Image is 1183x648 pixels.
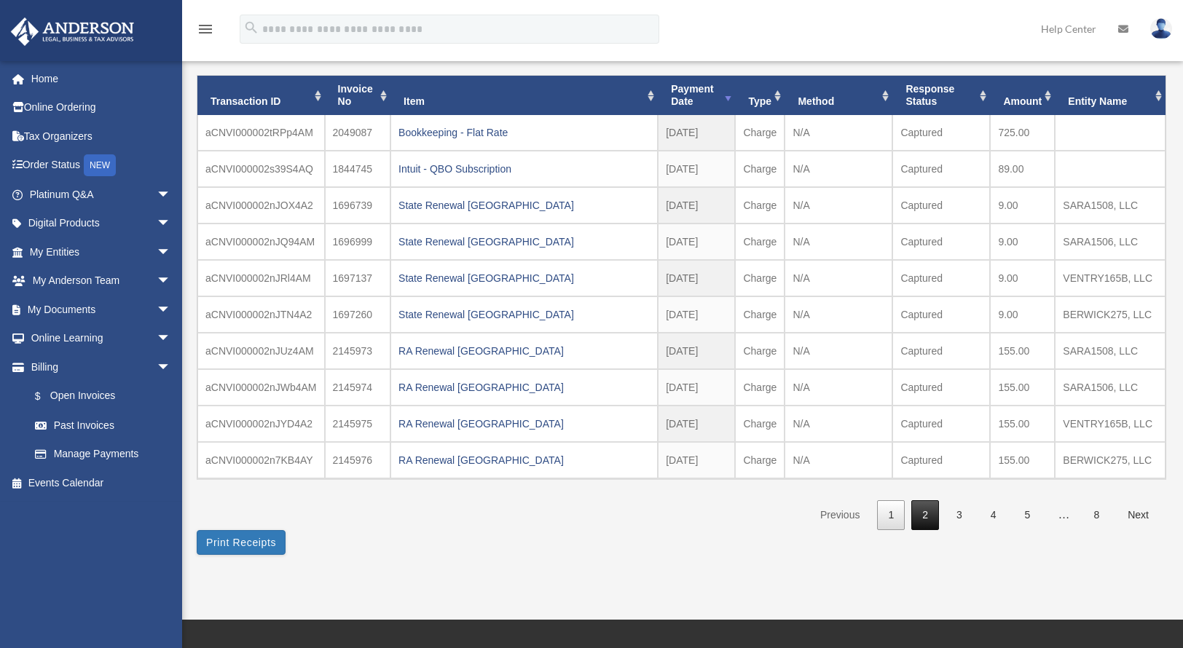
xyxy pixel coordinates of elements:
[735,406,785,442] td: Charge
[911,500,939,530] a: 2
[398,304,650,325] div: State Renewal [GEOGRAPHIC_DATA]
[658,224,735,260] td: [DATE]
[892,442,990,478] td: Captured
[398,159,650,179] div: Intuit - QBO Subscription
[197,76,325,115] th: Transaction ID: activate to sort column ascending
[990,296,1055,333] td: 9.00
[1055,296,1166,333] td: BERWICK275, LLC
[197,151,325,187] td: aCNVI000002s39S4AQ
[325,260,391,296] td: 1697137
[658,187,735,224] td: [DATE]
[658,296,735,333] td: [DATE]
[157,295,186,325] span: arrow_drop_down
[735,369,785,406] td: Charge
[658,406,735,442] td: [DATE]
[10,295,193,324] a: My Documentsarrow_drop_down
[809,500,870,530] a: Previous
[197,296,325,333] td: aCNVI000002nJTN4A2
[10,468,193,497] a: Events Calendar
[785,333,892,369] td: N/A
[325,406,391,442] td: 2145975
[10,151,193,181] a: Order StatusNEW
[658,115,735,151] td: [DATE]
[658,369,735,406] td: [DATE]
[785,76,892,115] th: Method: activate to sort column ascending
[1117,500,1160,530] a: Next
[325,296,391,333] td: 1697260
[990,442,1055,478] td: 155.00
[892,333,990,369] td: Captured
[197,369,325,406] td: aCNVI000002nJWb4AM
[892,187,990,224] td: Captured
[892,260,990,296] td: Captured
[10,352,193,382] a: Billingarrow_drop_down
[785,442,892,478] td: N/A
[1055,187,1166,224] td: SARA1508, LLC
[735,76,785,115] th: Type: activate to sort column ascending
[1055,333,1166,369] td: SARA1508, LLC
[735,260,785,296] td: Charge
[325,151,391,187] td: 1844745
[20,440,193,469] a: Manage Payments
[892,151,990,187] td: Captured
[197,25,214,38] a: menu
[1055,260,1166,296] td: VENTRY165B, LLC
[735,115,785,151] td: Charge
[892,115,990,151] td: Captured
[785,296,892,333] td: N/A
[990,151,1055,187] td: 89.00
[658,260,735,296] td: [DATE]
[892,406,990,442] td: Captured
[398,195,650,216] div: State Renewal [GEOGRAPHIC_DATA]
[1055,224,1166,260] td: SARA1506, LLC
[197,20,214,38] i: menu
[735,187,785,224] td: Charge
[10,324,193,353] a: Online Learningarrow_drop_down
[10,209,193,238] a: Digital Productsarrow_drop_down
[197,224,325,260] td: aCNVI000002nJQ94AM
[658,333,735,369] td: [DATE]
[157,266,186,296] span: arrow_drop_down
[398,122,650,143] div: Bookkeeping - Flat Rate
[785,224,892,260] td: N/A
[157,237,186,267] span: arrow_drop_down
[877,500,905,530] a: 1
[785,406,892,442] td: N/A
[43,387,50,406] span: $
[1055,442,1166,478] td: BERWICK275, LLC
[1014,500,1042,530] a: 5
[325,369,391,406] td: 2145974
[892,296,990,333] td: Captured
[1055,406,1166,442] td: VENTRY165B, LLC
[197,187,325,224] td: aCNVI000002nJOX4A2
[735,333,785,369] td: Charge
[325,76,391,115] th: Invoice No: activate to sort column ascending
[157,209,186,239] span: arrow_drop_down
[398,341,650,361] div: RA Renewal [GEOGRAPHIC_DATA]
[398,268,650,288] div: State Renewal [GEOGRAPHIC_DATA]
[735,442,785,478] td: Charge
[84,154,116,176] div: NEW
[658,151,735,187] td: [DATE]
[990,406,1055,442] td: 155.00
[735,296,785,333] td: Charge
[990,224,1055,260] td: 9.00
[398,414,650,434] div: RA Renewal [GEOGRAPHIC_DATA]
[10,237,193,266] a: My Entitiesarrow_drop_down
[10,180,193,209] a: Platinum Q&Aarrow_drop_down
[197,260,325,296] td: aCNVI000002nJRl4AM
[1055,76,1166,115] th: Entity Name: activate to sort column ascending
[658,76,735,115] th: Payment Date: activate to sort column ascending
[398,450,650,470] div: RA Renewal [GEOGRAPHIC_DATA]
[398,232,650,252] div: State Renewal [GEOGRAPHIC_DATA]
[197,115,325,151] td: aCNVI000002tRPp4AM
[658,442,735,478] td: [DATE]
[990,187,1055,224] td: 9.00
[325,115,391,151] td: 2049087
[946,500,973,530] a: 3
[892,369,990,406] td: Captured
[10,266,193,296] a: My Anderson Teamarrow_drop_down
[325,442,391,478] td: 2145976
[735,224,785,260] td: Charge
[10,122,193,151] a: Tax Organizers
